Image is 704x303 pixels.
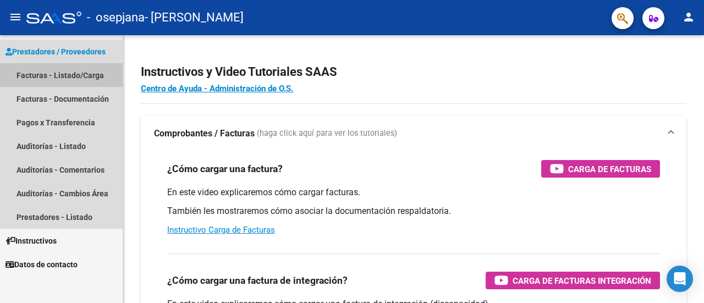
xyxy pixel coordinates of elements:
[167,161,283,177] h3: ¿Cómo cargar una factura?
[486,272,660,289] button: Carga de Facturas Integración
[154,128,255,140] strong: Comprobantes / Facturas
[167,273,348,288] h3: ¿Cómo cargar una factura de integración?
[167,205,660,217] p: También les mostraremos cómo asociar la documentación respaldatoria.
[5,235,57,247] span: Instructivos
[257,128,397,140] span: (haga click aquí para ver los tutoriales)
[5,46,106,58] span: Prestadores / Proveedores
[167,225,275,235] a: Instructivo Carga de Facturas
[667,266,693,292] div: Open Intercom Messenger
[682,10,695,24] mat-icon: person
[513,274,651,288] span: Carga de Facturas Integración
[141,116,686,151] mat-expansion-panel-header: Comprobantes / Facturas (haga click aquí para ver los tutoriales)
[5,258,78,271] span: Datos de contacto
[568,162,651,176] span: Carga de Facturas
[145,5,244,30] span: - [PERSON_NAME]
[167,186,660,199] p: En este video explicaremos cómo cargar facturas.
[141,84,293,93] a: Centro de Ayuda - Administración de O.S.
[87,5,145,30] span: - osepjana
[541,160,660,178] button: Carga de Facturas
[141,62,686,82] h2: Instructivos y Video Tutoriales SAAS
[9,10,22,24] mat-icon: menu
